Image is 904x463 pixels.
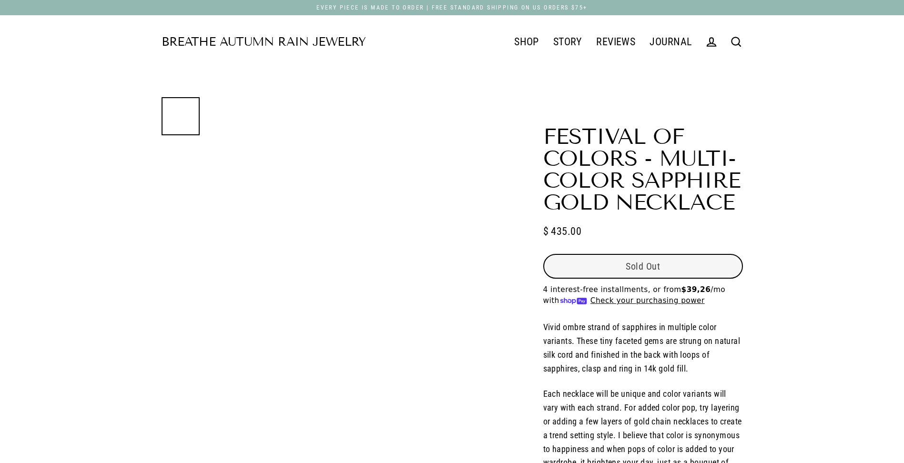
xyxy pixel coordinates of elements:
span: Sold Out [626,261,660,272]
a: SHOP [507,30,546,54]
h1: Festival of Colors - Multi-Color Sapphire Gold Necklace [543,126,743,213]
span: $ 435.00 [543,223,582,240]
a: JOURNAL [642,30,699,54]
button: Sold Out [543,254,743,279]
div: Primary [366,30,699,54]
a: STORY [546,30,589,54]
a: REVIEWS [589,30,642,54]
span: Vivid ombre strand of sapphires in multiple color variants. These tiny faceted gems are strung on... [543,322,741,373]
a: Breathe Autumn Rain Jewelry [162,36,366,48]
